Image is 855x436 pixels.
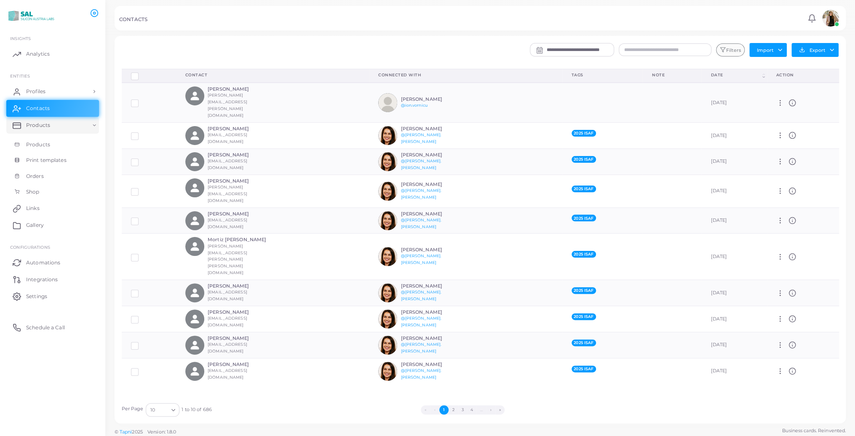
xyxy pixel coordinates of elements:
[208,336,270,341] h6: [PERSON_NAME]
[495,405,505,414] button: Go to last page
[26,221,44,229] span: Gallery
[6,168,99,184] a: Orders
[26,276,58,283] span: Integrations
[6,319,99,336] a: Schedule a Call
[378,211,397,230] img: avatar
[572,215,596,221] span: 2025 ISAF
[10,36,31,41] span: INSIGHTS
[8,8,54,24] img: logo
[26,121,50,129] span: Products
[401,368,441,379] a: @[PERSON_NAME].[PERSON_NAME]
[378,310,397,328] img: avatar
[711,72,761,78] div: Date
[6,184,99,200] a: Shop
[378,152,397,171] img: avatar
[572,287,596,294] span: 2025 ISAF
[119,16,147,22] h5: CONTACTS
[820,10,841,27] a: avatar
[572,313,596,320] span: 2025 ISAF
[652,72,692,78] div: Note
[189,313,200,325] svg: person fill
[208,368,247,379] small: [EMAIL_ADDRESS][DOMAIN_NAME]
[401,362,462,367] h6: [PERSON_NAME]
[401,188,441,199] a: @[PERSON_NAME].[PERSON_NAME]
[711,290,757,296] div: [DATE]
[6,217,99,234] a: Gallery
[189,130,200,141] svg: person fill
[208,218,247,229] small: [EMAIL_ADDRESS][DOMAIN_NAME]
[182,406,212,413] span: 1 to 10 of 686
[208,316,247,327] small: [EMAIL_ADDRESS][DOMAIN_NAME]
[26,105,50,112] span: Contacts
[378,182,397,201] img: avatar
[26,205,40,212] span: Links
[189,241,200,252] svg: person fill
[378,72,553,78] div: Connected With
[26,50,50,58] span: Analytics
[711,253,757,260] div: [DATE]
[189,156,200,167] svg: person fill
[208,362,270,367] h6: [PERSON_NAME]
[6,83,99,100] a: Profiles
[26,172,44,180] span: Orders
[6,271,99,288] a: Integrations
[467,405,476,414] button: Go to page 4
[208,185,247,203] small: [PERSON_NAME][EMAIL_ADDRESS][DOMAIN_NAME]
[791,43,839,57] button: Export
[378,126,397,145] img: avatar
[378,93,397,112] img: avatar
[26,293,47,300] span: Settings
[208,86,270,92] h6: [PERSON_NAME]
[6,254,99,271] a: Automations
[208,132,247,144] small: [EMAIL_ADDRESS][DOMAIN_NAME]
[401,283,462,289] h6: [PERSON_NAME]
[572,156,596,163] span: 2025 ISAF
[115,428,176,436] span: ©
[378,283,397,302] img: avatar
[711,342,757,348] div: [DATE]
[208,126,270,132] h6: [PERSON_NAME]
[6,137,99,153] a: Products
[401,159,441,170] a: @[PERSON_NAME].[PERSON_NAME]
[122,406,144,412] label: Per Page
[10,245,50,250] span: Configurations
[26,324,65,331] span: Schedule a Call
[572,366,596,372] span: 2025 ISAF
[401,126,462,132] h6: [PERSON_NAME]
[132,428,142,436] span: 2025
[208,211,270,217] h6: [PERSON_NAME]
[189,182,200,194] svg: person fill
[401,152,462,158] h6: [PERSON_NAME]
[401,342,441,353] a: @[PERSON_NAME].[PERSON_NAME]
[486,405,495,414] button: Go to next page
[26,88,45,95] span: Profiles
[401,182,462,187] h6: [PERSON_NAME]
[189,287,200,299] svg: person fill
[189,215,200,226] svg: person fill
[26,141,50,148] span: Products
[776,72,830,78] div: action
[449,405,458,414] button: Go to page 2
[208,152,270,158] h6: [PERSON_NAME]
[147,429,176,435] span: Version: 1.8.0
[6,200,99,217] a: Links
[6,152,99,168] a: Print templates
[401,132,441,144] a: @[PERSON_NAME].[PERSON_NAME]
[401,316,441,327] a: @[PERSON_NAME].[PERSON_NAME]
[572,72,634,78] div: Tags
[711,217,757,224] div: [DATE]
[782,427,846,434] span: Business cards. Reinvented.
[208,93,247,118] small: [PERSON_NAME][EMAIL_ADDRESS][PERSON_NAME][DOMAIN_NAME]
[401,103,427,108] a: @ion.vornicu
[122,69,176,83] th: Row-selection
[711,188,757,194] div: [DATE]
[208,237,270,242] h6: Mortiz [PERSON_NAME]
[212,405,713,414] ul: Pagination
[208,342,247,353] small: [EMAIL_ADDRESS][DOMAIN_NAME]
[822,10,839,27] img: avatar
[572,130,596,137] span: 2025 ISAF
[439,405,449,414] button: Go to page 1
[711,100,757,106] div: [DATE]
[572,339,596,346] span: 2025 ISAF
